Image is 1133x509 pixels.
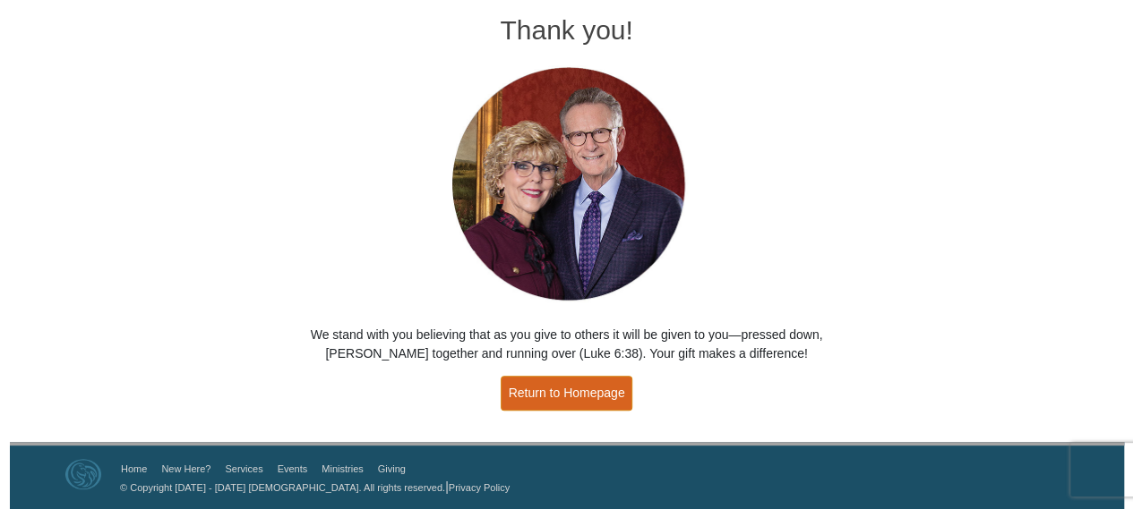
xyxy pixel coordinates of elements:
p: We stand with you believing that as you give to others it will be given to you—pressed down, [PER... [293,326,841,363]
a: Giving [378,463,406,474]
a: © Copyright [DATE] - [DATE] [DEMOGRAPHIC_DATA]. All rights reserved. [120,482,445,493]
img: Eagle Mountain International Church [65,459,101,489]
a: Privacy Policy [449,482,510,493]
a: Events [278,463,308,474]
p: | [114,478,510,496]
a: Ministries [322,463,363,474]
a: New Here? [161,463,210,474]
h1: Thank you! [293,15,841,45]
a: Return to Homepage [501,376,633,411]
a: Home [121,463,147,474]
a: Services [225,463,262,474]
img: Pastors George and Terri Pearsons [434,62,699,308]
